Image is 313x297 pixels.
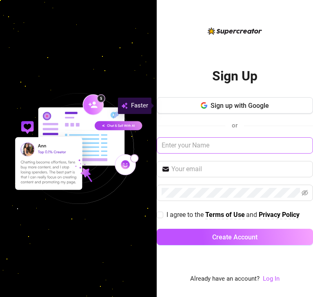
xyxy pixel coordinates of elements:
[121,101,128,111] img: svg%3e
[232,122,238,129] span: or
[208,27,262,35] img: logo-BBDzfeDw.svg
[190,274,260,284] span: Already have an account?
[302,190,308,196] span: eye-invisible
[171,164,309,174] input: Your email
[259,211,300,219] strong: Privacy Policy
[205,211,245,219] strong: Terms of Use
[246,211,259,219] span: and
[205,211,245,219] a: Terms of Use
[131,101,148,111] span: Faster
[166,211,205,219] span: I agree to the
[263,275,280,282] a: Log In
[211,102,269,109] span: Sign up with Google
[259,211,300,219] a: Privacy Policy
[212,68,258,85] h2: Sign Up
[212,233,258,241] span: Create Account
[263,274,280,284] a: Log In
